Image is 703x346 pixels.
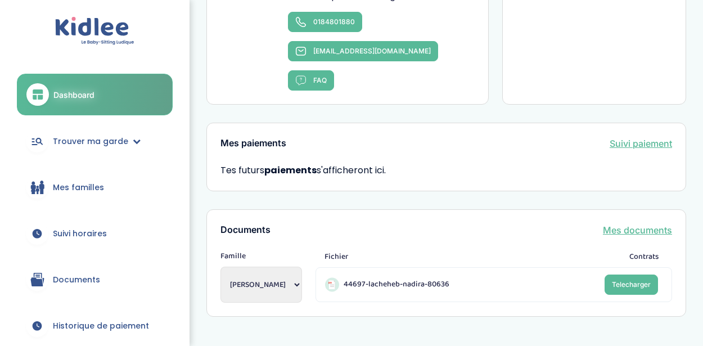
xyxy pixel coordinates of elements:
h3: Mes paiements [220,138,286,149]
a: 0184801880 [288,12,362,32]
h3: Documents [220,225,271,235]
a: Suivi paiement [610,137,672,150]
strong: paiements [264,164,317,177]
a: [EMAIL_ADDRESS][DOMAIN_NAME] [288,41,438,61]
a: Documents [17,259,173,300]
span: Dashboard [53,89,94,101]
span: Trouver ma garde [53,136,128,147]
a: Dashboard [17,74,173,115]
span: Famille [220,250,302,262]
span: [EMAIL_ADDRESS][DOMAIN_NAME] [313,47,431,55]
span: Mes familles [53,182,104,194]
a: Telecharger [605,275,658,295]
span: 44697-lacheheb-nadira-80636 [344,278,449,290]
a: FAQ [288,70,334,91]
span: Tes futurs s'afficheront ici. [220,164,386,177]
span: Suivi horaires [53,228,107,240]
span: Historique de paiement [53,320,149,332]
a: Suivi horaires [17,213,173,254]
span: Documents [53,274,100,286]
span: Fichier [325,251,348,263]
span: FAQ [313,76,327,84]
a: Trouver ma garde [17,121,173,161]
span: 0184801880 [313,17,355,26]
span: Contrats [629,251,659,263]
a: Mes documents [603,223,672,237]
img: logo.svg [55,17,134,46]
a: Mes familles [17,167,173,208]
a: Historique de paiement [17,305,173,346]
span: Telecharger [612,280,651,289]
